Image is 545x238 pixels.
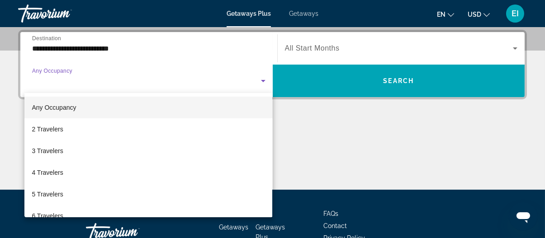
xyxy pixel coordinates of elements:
[32,124,63,135] span: 2 Travelers
[32,189,63,200] span: 5 Travelers
[32,104,76,111] span: Any Occupancy
[32,210,63,221] span: 6 Travelers
[32,167,63,178] span: 4 Travelers
[509,202,538,231] iframe: Button to launch messaging window
[32,145,63,156] span: 3 Travelers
